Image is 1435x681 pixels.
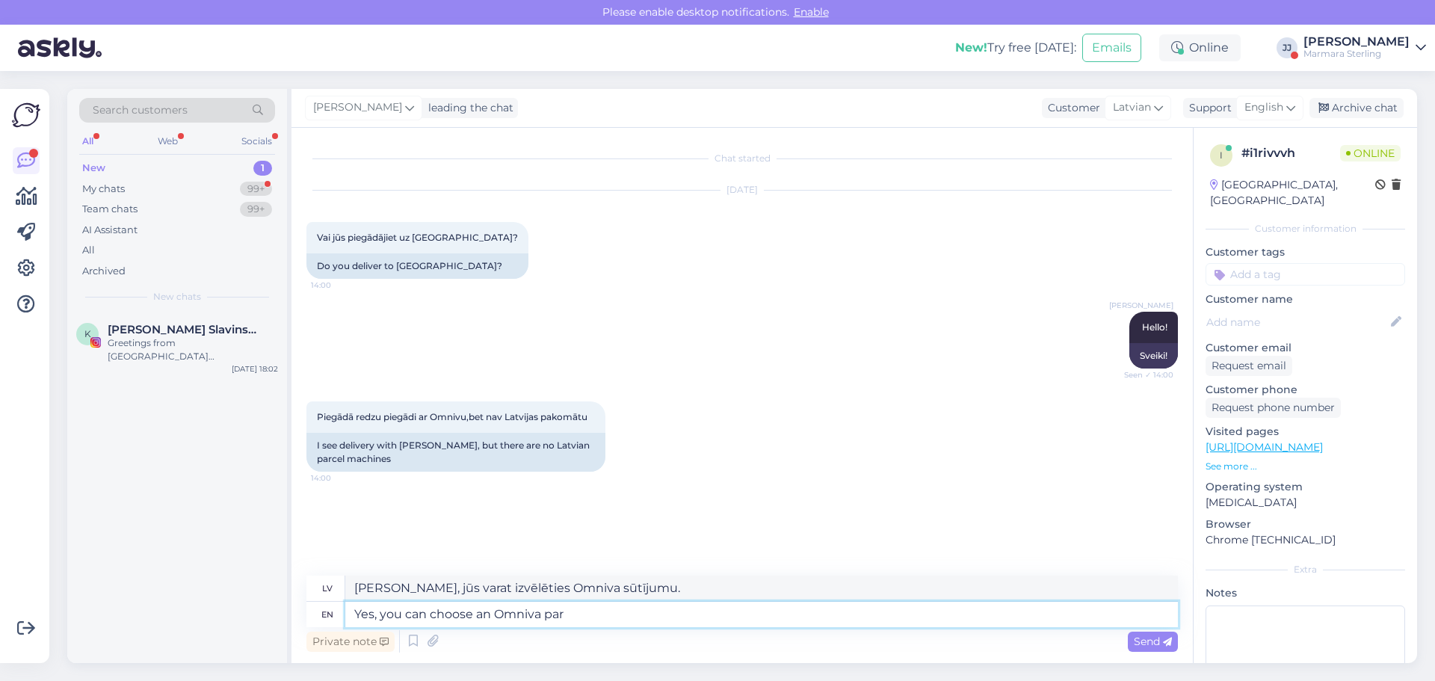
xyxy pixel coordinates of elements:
[232,363,278,375] div: [DATE] 18:02
[1142,321,1167,333] span: Hello!
[1206,398,1341,418] div: Request phone number
[306,433,605,472] div: I see delivery with [PERSON_NAME], but there are no Latvian parcel machines
[1134,635,1172,648] span: Send
[1183,100,1232,116] div: Support
[1109,300,1173,311] span: [PERSON_NAME]
[311,280,367,291] span: 14:00
[306,632,395,652] div: Private note
[1303,36,1410,48] div: [PERSON_NAME]
[82,243,95,258] div: All
[1206,263,1405,286] input: Add a tag
[317,411,587,422] span: Piegādā redzu piegādi ar Omnivu,bet nav Latvijas pakomātu
[1210,177,1375,209] div: [GEOGRAPHIC_DATA], [GEOGRAPHIC_DATA]
[1206,460,1405,473] p: See more ...
[345,602,1178,627] textarea: Yes, you can choose an Omniva par
[1206,244,1405,260] p: Customer tags
[1129,343,1178,369] div: Sveiki!
[155,132,181,151] div: Web
[82,161,105,176] div: New
[1277,37,1297,58] div: JJ
[108,323,263,336] span: Karolina Kriukelytė Slavinskienė
[1206,585,1405,601] p: Notes
[93,102,188,118] span: Search customers
[240,182,272,197] div: 99+
[1309,98,1404,118] div: Archive chat
[1303,36,1426,60] a: [PERSON_NAME]Marmara Sterling
[1206,382,1405,398] p: Customer phone
[1241,144,1340,162] div: # i1rivvvh
[1206,495,1405,511] p: [MEDICAL_DATA]
[84,328,91,339] span: K
[306,253,528,279] div: Do you deliver to [GEOGRAPHIC_DATA]?
[1206,314,1388,330] input: Add name
[1206,532,1405,548] p: Chrome [TECHNICAL_ID]
[306,183,1178,197] div: [DATE]
[317,232,518,243] span: Vai jūs piegādājiet uz [GEOGRAPHIC_DATA]?
[1244,99,1283,116] span: English
[153,290,201,303] span: New chats
[1206,292,1405,307] p: Customer name
[1340,145,1401,161] span: Online
[321,602,333,627] div: en
[82,223,138,238] div: AI Assistant
[82,264,126,279] div: Archived
[422,100,513,116] div: leading the chat
[1206,479,1405,495] p: Operating system
[240,202,272,217] div: 99+
[1220,150,1223,161] span: i
[1206,356,1292,376] div: Request email
[108,336,278,363] div: Greetings from [GEOGRAPHIC_DATA] [PERSON_NAME] (from [GEOGRAPHIC_DATA]🇱🇹). I was thinking… I woul...
[12,101,40,129] img: Askly Logo
[1117,369,1173,380] span: Seen ✓ 14:00
[1206,222,1405,235] div: Customer information
[1082,34,1141,62] button: Emails
[253,161,272,176] div: 1
[79,132,96,151] div: All
[238,132,275,151] div: Socials
[311,472,367,484] span: 14:00
[1206,440,1323,454] a: [URL][DOMAIN_NAME]
[789,5,833,19] span: Enable
[82,202,138,217] div: Team chats
[322,576,333,601] div: lv
[1159,34,1241,61] div: Online
[1206,563,1405,576] div: Extra
[306,152,1178,165] div: Chat started
[1113,99,1151,116] span: Latvian
[1042,100,1100,116] div: Customer
[955,39,1076,57] div: Try free [DATE]:
[1206,517,1405,532] p: Browser
[1206,424,1405,440] p: Visited pages
[1303,48,1410,60] div: Marmara Sterling
[1206,340,1405,356] p: Customer email
[82,182,125,197] div: My chats
[955,40,987,55] b: New!
[345,576,1178,601] textarea: [PERSON_NAME], jūs varat izvēlēties Omniva sūtījumu.
[313,99,402,116] span: [PERSON_NAME]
